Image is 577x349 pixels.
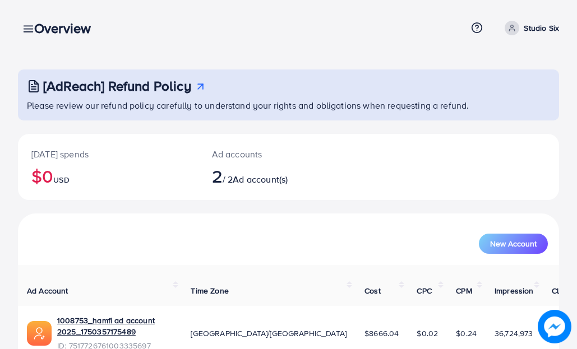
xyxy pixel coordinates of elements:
[233,173,288,185] span: Ad account(s)
[212,147,320,161] p: Ad accounts
[524,21,559,35] p: Studio Six
[27,321,52,346] img: ic-ads-acc.e4c84228.svg
[495,328,533,339] span: 36,724,973
[417,328,438,339] span: $0.02
[191,285,228,296] span: Time Zone
[34,20,100,36] h3: Overview
[495,285,534,296] span: Impression
[552,285,573,296] span: Clicks
[417,285,431,296] span: CPC
[31,147,185,161] p: [DATE] spends
[57,315,173,338] a: 1008753_hamfi ad account 2025_1750357175489
[191,328,347,339] span: [GEOGRAPHIC_DATA]/[GEOGRAPHIC_DATA]
[364,285,381,296] span: Cost
[53,174,69,185] span: USD
[212,163,223,189] span: 2
[31,165,185,187] h2: $0
[43,78,191,94] h3: [AdReach] Refund Policy
[500,21,559,35] a: Studio Six
[456,328,477,339] span: $0.24
[27,99,552,112] p: Please review our refund policy carefully to understand your rights and obligations when requesti...
[364,328,399,339] span: $8666.04
[490,240,537,248] span: New Account
[456,285,472,296] span: CPM
[212,165,320,187] h2: / 2
[479,234,548,254] button: New Account
[538,310,571,343] img: image
[27,285,68,296] span: Ad Account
